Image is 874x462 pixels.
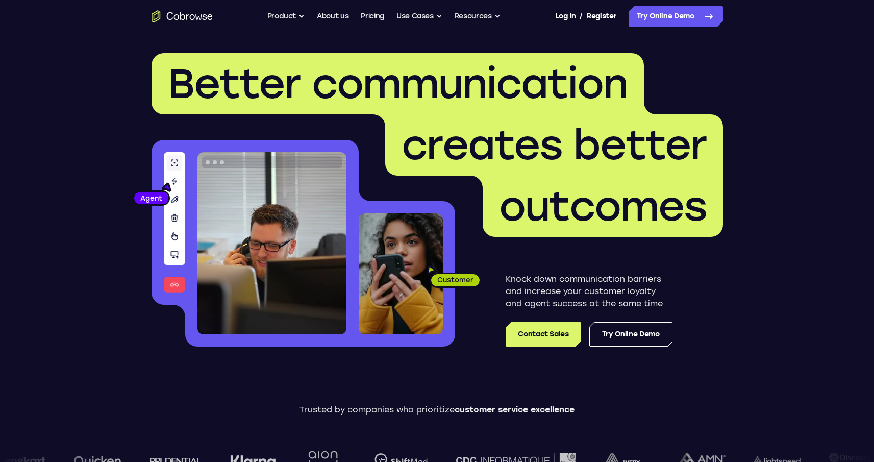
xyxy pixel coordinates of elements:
a: Log In [555,6,576,27]
span: outcomes [499,182,707,231]
a: Try Online Demo [629,6,723,27]
a: Register [587,6,616,27]
span: customer service excellence [455,405,575,415]
img: A customer support agent talking on the phone [197,152,346,334]
button: Product [267,6,305,27]
img: A customer holding their phone [359,213,443,334]
a: About us [317,6,348,27]
button: Use Cases [396,6,442,27]
span: creates better [402,120,707,169]
span: / [580,10,583,22]
a: Pricing [361,6,384,27]
a: Try Online Demo [589,322,672,347]
a: Contact Sales [506,322,581,347]
a: Go to the home page [152,10,213,22]
span: Better communication [168,59,628,108]
p: Knock down communication barriers and increase your customer loyalty and agent success at the sam... [506,273,672,310]
button: Resources [455,6,501,27]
